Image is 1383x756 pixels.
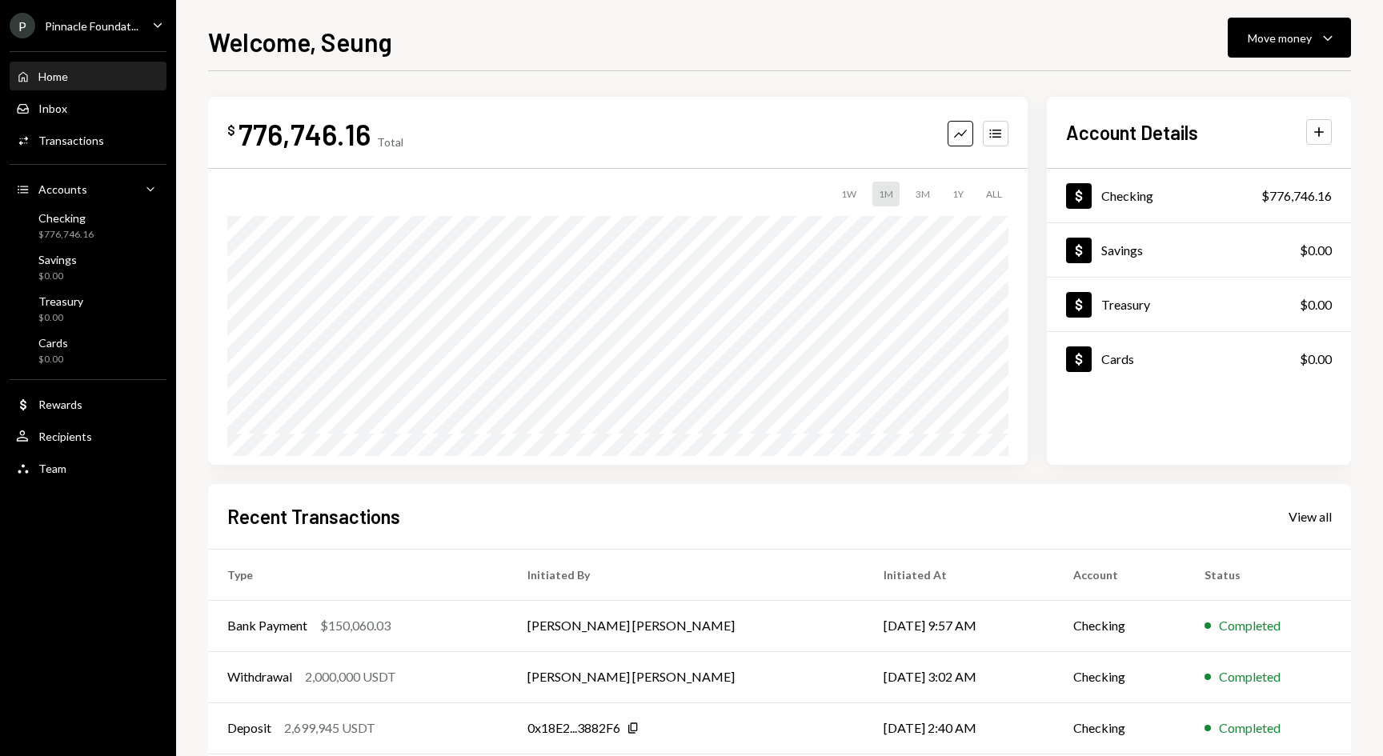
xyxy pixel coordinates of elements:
[1219,616,1281,635] div: Completed
[38,462,66,475] div: Team
[38,311,83,325] div: $0.00
[527,718,620,738] div: 0x18E2...3882F6
[10,290,166,328] a: Treasury$0.00
[1101,297,1150,312] div: Treasury
[305,667,396,686] div: 2,000,000 USDT
[1054,549,1185,600] th: Account
[38,253,77,266] div: Savings
[835,182,863,206] div: 1W
[38,70,68,83] div: Home
[10,13,35,38] div: P
[227,503,400,530] h2: Recent Transactions
[10,174,166,203] a: Accounts
[1047,332,1351,386] a: Cards$0.00
[1289,509,1332,525] div: View all
[1300,241,1332,260] div: $0.00
[1066,119,1198,146] h2: Account Details
[227,616,307,635] div: Bank Payment
[38,398,82,411] div: Rewards
[1261,186,1332,206] div: $776,746.16
[10,422,166,450] a: Recipients
[508,549,864,600] th: Initiated By
[227,122,235,138] div: $
[1047,278,1351,331] a: Treasury$0.00
[38,228,94,242] div: $776,746.16
[1300,295,1332,314] div: $0.00
[1054,651,1185,702] td: Checking
[377,135,403,149] div: Total
[1047,169,1351,222] a: Checking$776,746.16
[1101,242,1143,258] div: Savings
[320,616,391,635] div: $150,060.03
[864,600,1055,651] td: [DATE] 9:57 AM
[864,651,1055,702] td: [DATE] 3:02 AM
[946,182,970,206] div: 1Y
[38,336,68,350] div: Cards
[864,702,1055,754] td: [DATE] 2:40 AM
[10,206,166,245] a: Checking$776,746.16
[1101,188,1153,203] div: Checking
[1054,702,1185,754] td: Checking
[38,102,67,115] div: Inbox
[10,248,166,286] a: Savings$0.00
[1289,507,1332,525] a: View all
[284,718,375,738] div: 2,699,945 USDT
[980,182,1008,206] div: ALL
[864,549,1055,600] th: Initiated At
[38,211,94,225] div: Checking
[227,718,271,738] div: Deposit
[227,667,292,686] div: Withdrawal
[10,126,166,154] a: Transactions
[1248,30,1312,46] div: Move money
[1185,549,1351,600] th: Status
[508,651,864,702] td: [PERSON_NAME] [PERSON_NAME]
[38,294,83,308] div: Treasury
[38,353,68,366] div: $0.00
[239,116,371,152] div: 776,746.16
[508,600,864,651] td: [PERSON_NAME] [PERSON_NAME]
[1219,718,1281,738] div: Completed
[1228,18,1351,58] button: Move money
[10,390,166,418] a: Rewards
[1047,223,1351,277] a: Savings$0.00
[38,430,92,443] div: Recipients
[1101,351,1134,366] div: Cards
[38,134,104,147] div: Transactions
[38,182,87,196] div: Accounts
[1054,600,1185,651] td: Checking
[909,182,936,206] div: 3M
[38,270,77,283] div: $0.00
[872,182,900,206] div: 1M
[208,26,392,58] h1: Welcome, Seung
[10,94,166,122] a: Inbox
[208,549,508,600] th: Type
[10,62,166,90] a: Home
[1300,350,1332,369] div: $0.00
[1219,667,1281,686] div: Completed
[10,454,166,482] a: Team
[45,19,138,33] div: Pinnacle Foundat...
[10,331,166,370] a: Cards$0.00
